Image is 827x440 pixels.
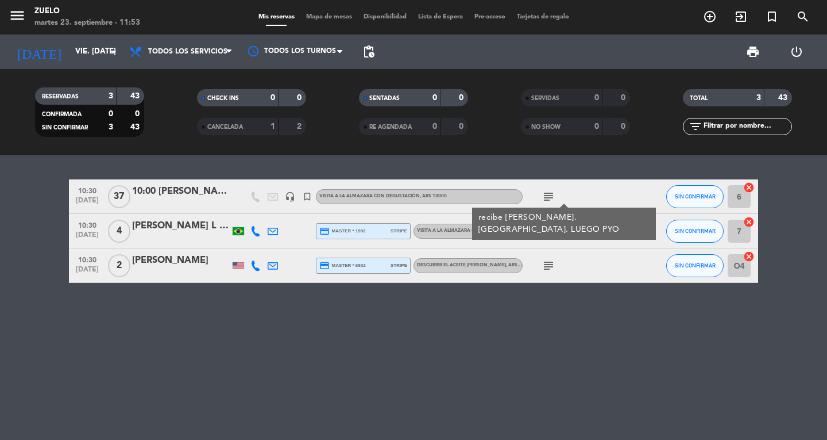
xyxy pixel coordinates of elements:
[675,228,716,234] span: SIN CONFIRMAR
[531,124,561,130] span: NO SHOW
[9,7,26,24] i: menu
[135,110,142,118] strong: 0
[302,192,312,202] i: turned_in_not
[675,262,716,269] span: SIN CONFIRMAR
[9,7,26,28] button: menu
[459,123,466,131] strong: 0
[300,14,358,20] span: Mapa de mesas
[73,218,102,231] span: 10:30
[108,185,130,208] span: 37
[734,10,748,24] i: exit_to_app
[73,183,102,197] span: 10:30
[778,94,790,102] strong: 43
[148,48,227,56] span: Todos los servicios
[108,254,130,277] span: 2
[297,123,304,131] strong: 2
[542,259,555,273] i: subject
[207,124,243,130] span: CANCELADA
[42,94,79,100] span: RESERVADAS
[132,184,230,199] div: 10:00 [PERSON_NAME] School of Business a Zuelo
[358,14,412,20] span: Disponibilidad
[319,194,447,198] span: Visita a la Almazara con degustación
[666,185,724,208] button: SIN CONFIRMAR
[469,14,511,20] span: Pre-acceso
[285,192,295,202] i: headset_mic
[253,14,300,20] span: Mis reservas
[297,94,304,102] strong: 0
[675,193,716,200] span: SIN CONFIRMAR
[743,251,755,262] i: cancel
[594,123,599,131] strong: 0
[542,190,555,204] i: subject
[319,226,330,236] i: credit_card
[666,254,724,277] button: SIN CONFIRMAR
[594,94,599,102] strong: 0
[34,17,140,29] div: martes 23. septiembre - 11:53
[42,112,82,117] span: CONFIRMADA
[109,92,113,100] strong: 3
[207,95,239,101] span: CHECK INS
[775,35,818,69] div: LOG OUT
[73,252,102,266] span: 10:30
[420,194,447,198] span: , ARS 13000
[796,10,810,24] i: search
[417,228,517,233] span: Visita a la Almazara con degustación
[432,123,437,131] strong: 0
[790,45,803,59] i: power_settings_new
[319,226,366,236] span: master * 1992
[391,262,407,269] span: stripe
[9,39,69,64] i: [DATE]
[765,10,779,24] i: turned_in_not
[132,219,230,234] div: [PERSON_NAME] L C A [PERSON_NAME]
[108,220,130,243] span: 4
[130,92,142,100] strong: 43
[756,94,761,102] strong: 3
[478,212,650,236] div: recibe [PERSON_NAME]. [GEOGRAPHIC_DATA]. LUEGO PYO
[132,253,230,268] div: [PERSON_NAME]
[743,182,755,193] i: cancel
[432,94,437,102] strong: 0
[621,94,628,102] strong: 0
[73,231,102,244] span: [DATE]
[362,45,376,59] span: pending_actions
[369,124,412,130] span: RE AGENDADA
[621,123,628,131] strong: 0
[319,261,330,271] i: credit_card
[506,263,533,267] span: , ARS 25000
[319,261,366,271] span: master * 6932
[412,14,469,20] span: Lista de Espera
[689,120,702,133] i: filter_list
[73,197,102,210] span: [DATE]
[270,94,275,102] strong: 0
[107,45,121,59] i: arrow_drop_down
[459,94,466,102] strong: 0
[34,6,140,17] div: Zuelo
[391,227,407,235] span: stripe
[666,220,724,243] button: SIN CONFIRMAR
[42,125,88,131] span: SIN CONFIRMAR
[702,120,791,133] input: Filtrar por nombre...
[746,45,760,59] span: print
[531,95,559,101] span: SERVIDAS
[109,123,113,131] strong: 3
[73,266,102,279] span: [DATE]
[703,10,717,24] i: add_circle_outline
[743,216,755,228] i: cancel
[270,123,275,131] strong: 1
[511,14,575,20] span: Tarjetas de regalo
[109,110,113,118] strong: 0
[417,263,533,267] span: Descubrir el Aceite [PERSON_NAME]
[369,95,400,101] span: SENTADAS
[130,123,142,131] strong: 43
[690,95,708,101] span: TOTAL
